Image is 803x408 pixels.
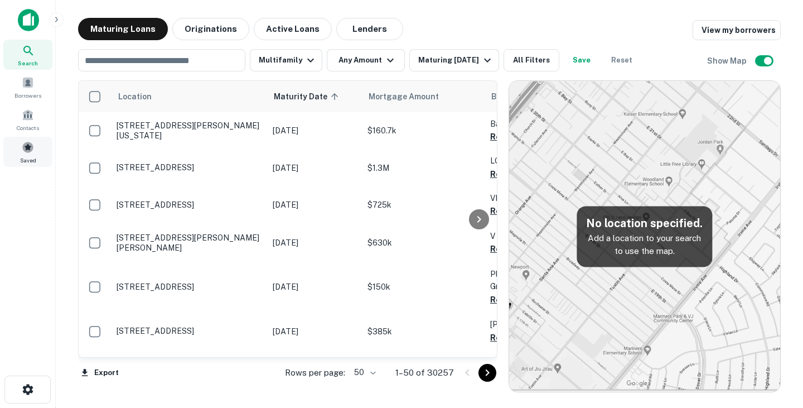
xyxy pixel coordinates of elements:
button: Request Borrower Info [490,204,581,218]
p: [DATE] [273,237,356,249]
button: Request Borrower Info [490,242,581,256]
p: [PERSON_NAME] [490,318,602,330]
button: Any Amount [327,49,405,71]
img: capitalize-icon.png [18,9,39,31]
img: map-placeholder.webp [509,81,780,392]
button: Request Borrower Info [490,331,581,344]
th: Maturity Date [267,81,362,112]
h6: Show Map [707,55,748,67]
button: Export [78,364,122,381]
p: [STREET_ADDRESS][PERSON_NAME][PERSON_NAME] [117,233,262,253]
span: Saved [20,156,36,165]
th: Mortgage Amount [362,81,485,112]
p: [DATE] [273,325,356,338]
p: LC Itaska LLC [490,155,602,167]
p: [DATE] [273,124,356,137]
p: $150k [367,281,479,293]
button: Reset [604,49,640,71]
a: Borrowers [3,72,52,102]
p: V V S Estates LLC [490,230,602,242]
p: $630k [367,237,479,249]
button: Request Borrower Info [490,167,581,181]
span: Borrowers [14,91,41,100]
p: [STREET_ADDRESS] [117,326,262,336]
p: 1–50 of 30257 [395,366,454,380]
button: Request Borrower Info [490,293,581,306]
button: Request Borrower Info [490,130,581,143]
p: $725k [367,199,479,211]
p: $385k [367,325,479,338]
button: All Filters [504,49,559,71]
p: Add a location to your search to use the map. [586,232,703,258]
span: Location [118,90,152,103]
span: Contacts [17,123,39,132]
button: Save your search to get updates of matches that match your search criteria. [564,49,599,71]
button: Lenders [336,18,403,40]
p: Barcelona Realty Corp [490,118,602,130]
h5: No location specified. [586,215,703,232]
span: Borrower Name [491,90,550,103]
p: [DATE] [273,162,356,174]
p: [DATE] [273,199,356,211]
p: Rows per page: [285,366,345,380]
a: View my borrowers [693,20,781,40]
div: Maturing [DATE] [418,54,494,67]
button: Go to next page [478,364,496,382]
a: Saved [3,137,52,167]
p: VNJ LLC [490,192,602,204]
iframe: Chat Widget [747,319,803,372]
span: Maturity Date [274,90,342,103]
p: [PERSON_NAME] [490,357,602,369]
button: Originations [172,18,249,40]
th: Location [111,81,267,112]
p: [STREET_ADDRESS][PERSON_NAME][US_STATE] [117,121,262,141]
p: [STREET_ADDRESS] [117,282,262,292]
button: Multifamily [250,49,322,71]
a: Search [3,40,52,70]
div: 50 [350,364,378,381]
span: Mortgage Amount [369,90,453,103]
p: [STREET_ADDRESS] [117,162,262,172]
span: Search [18,59,38,68]
button: Maturing [DATE] [409,49,499,71]
p: Pleasant Valley Property Group [490,268,602,292]
a: Contacts [3,104,52,135]
p: [STREET_ADDRESS] [117,200,262,210]
p: $1.3M [367,162,479,174]
button: Active Loans [254,18,332,40]
p: $160.7k [367,124,479,137]
p: [DATE] [273,281,356,293]
button: Maturing Loans [78,18,168,40]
